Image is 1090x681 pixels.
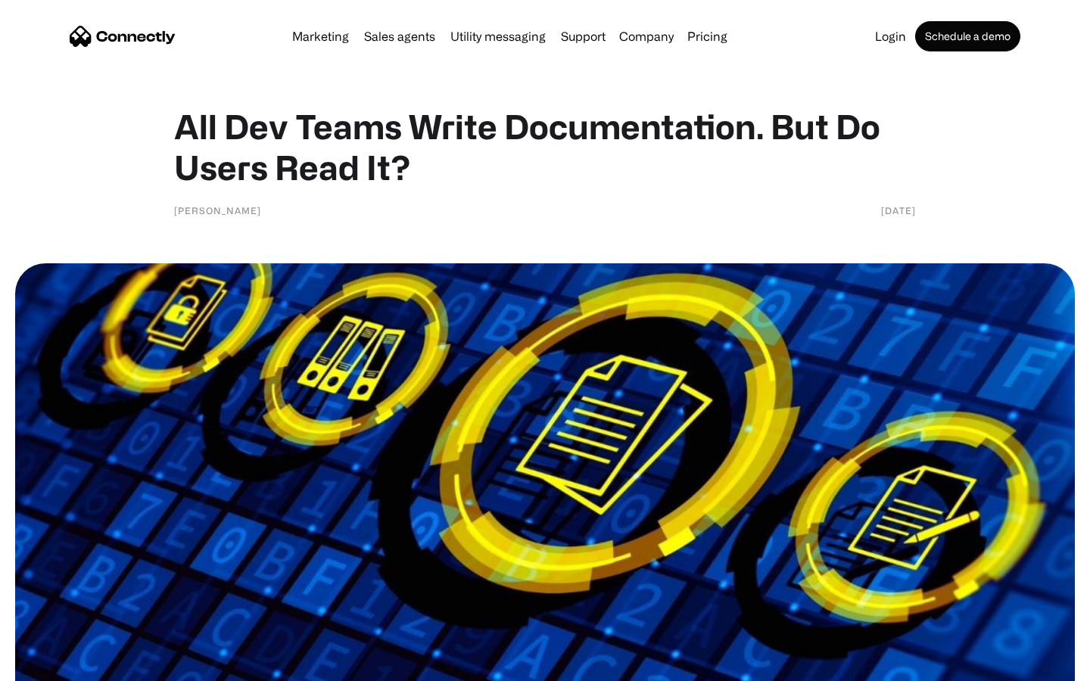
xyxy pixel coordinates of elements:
[70,25,176,48] a: home
[286,30,355,42] a: Marketing
[555,30,612,42] a: Support
[869,30,912,42] a: Login
[174,106,916,188] h1: All Dev Teams Write Documentation. But Do Users Read It?
[30,655,91,676] ul: Language list
[615,26,678,47] div: Company
[881,203,916,218] div: [DATE]
[358,30,441,42] a: Sales agents
[681,30,733,42] a: Pricing
[619,26,674,47] div: Company
[174,203,261,218] div: [PERSON_NAME]
[915,21,1020,51] a: Schedule a demo
[444,30,552,42] a: Utility messaging
[15,655,91,676] aside: Language selected: English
